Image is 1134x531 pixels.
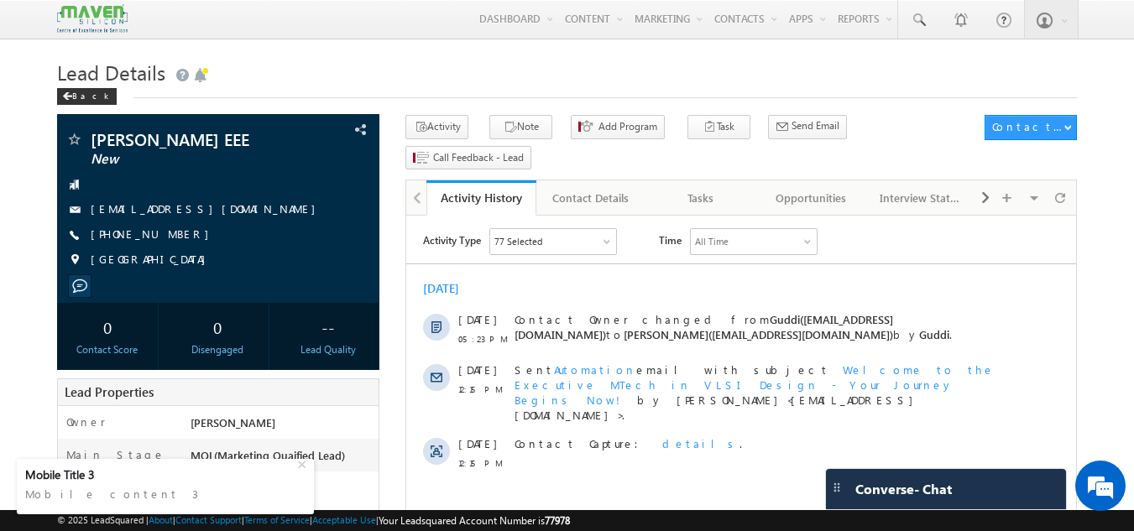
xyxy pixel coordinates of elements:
div: Tasks [660,188,741,208]
span: 12:15 PM [52,240,102,255]
div: Mobile content 3 [25,482,306,506]
div: Opportunities [770,188,851,208]
div: 0 [171,311,264,342]
span: Your Leadsquared Account Number is [379,514,570,527]
span: Send Email [792,118,839,133]
a: Contact Support [175,514,242,525]
div: . [108,221,598,236]
span: [DATE] [52,147,90,162]
div: Activity History [439,190,524,206]
div: MQL(Marketing Quaified Lead) [186,447,379,471]
a: Tasks [646,180,756,216]
a: Activity History [426,180,536,216]
a: Acceptable Use [312,514,376,525]
span: [GEOGRAPHIC_DATA] [91,252,214,268]
button: Activity [405,115,468,139]
span: 05:23 PM [52,116,102,131]
span: [PERSON_NAME] EEE [91,131,290,148]
span: [PHONE_NUMBER] [91,226,217,243]
textarea: Type your message and hit 'Enter' [22,155,306,398]
div: Minimize live chat window [275,8,316,49]
button: Contact Actions [985,115,1077,140]
div: -- [281,311,374,342]
div: by [PERSON_NAME]<[EMAIL_ADDRESS][DOMAIN_NAME]>. [108,147,598,206]
span: Time [253,13,275,38]
span: Automation [148,147,230,161]
img: d_60004797649_company_0_60004797649 [29,88,71,110]
button: Call Feedback - Lead [405,146,531,170]
span: Contact Capture: [108,221,243,235]
span: Lead Properties [65,383,154,400]
div: + [294,453,314,473]
div: Contact Details [550,188,631,208]
a: Contact Details [536,180,646,216]
label: Main Stage [66,447,165,462]
img: carter-drag [830,481,844,494]
button: Note [489,115,552,139]
span: Contact Owner changed from to by . [108,96,546,126]
div: Mobile Title 3 [25,467,295,482]
a: [EMAIL_ADDRESS][DOMAIN_NAME] [91,201,324,216]
span: [DATE] [52,221,90,236]
a: Opportunities [756,180,866,216]
span: Converse - Chat [855,482,952,497]
span: Welcome to the Executive MTech in VLSI Design - Your Journey Begins Now! [108,147,588,191]
span: © 2025 LeadSquared | | | | | [57,513,570,528]
span: Call Feedback - Lead [433,150,524,165]
span: Activity Type [17,13,75,38]
div: Back [57,88,117,105]
a: Terms of Service [244,514,310,525]
span: 12:15 PM [52,166,102,181]
div: Lead Quality [281,342,374,357]
div: 77 Selected [88,18,136,34]
span: Guddi [513,112,543,126]
span: [PERSON_NAME] [191,415,275,429]
em: Start Chat [228,412,305,435]
div: Chat with us now [87,88,282,110]
span: 77978 [545,514,570,527]
img: Custom Logo [57,4,128,34]
button: Task [687,115,750,139]
span: details [256,221,333,235]
span: Sent email with subject [108,147,423,161]
span: Guddi([EMAIL_ADDRESS][DOMAIN_NAME]) [108,96,487,126]
div: [DATE] [17,65,71,81]
a: Interview Status [866,180,976,216]
button: Send Email [768,115,847,139]
span: [DATE] [52,96,90,112]
div: Contact Score [61,342,154,357]
span: Add Program [598,119,657,134]
a: About [149,514,173,525]
div: Contact Actions [992,119,1063,134]
span: Lead Details [57,59,165,86]
button: Add Program [571,115,665,139]
div: 0 [61,311,154,342]
span: [PERSON_NAME]([EMAIL_ADDRESS][DOMAIN_NAME]) [217,112,487,126]
div: Interview Status [880,188,961,208]
div: Sales Activity,Program,Email Bounced,Email Link Clicked,Email Marked Spam & 72 more.. [84,13,210,39]
div: All Time [289,18,322,34]
a: Back [57,87,125,102]
div: Disengaged [171,342,264,357]
span: New [91,151,290,168]
label: Owner [66,414,106,429]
